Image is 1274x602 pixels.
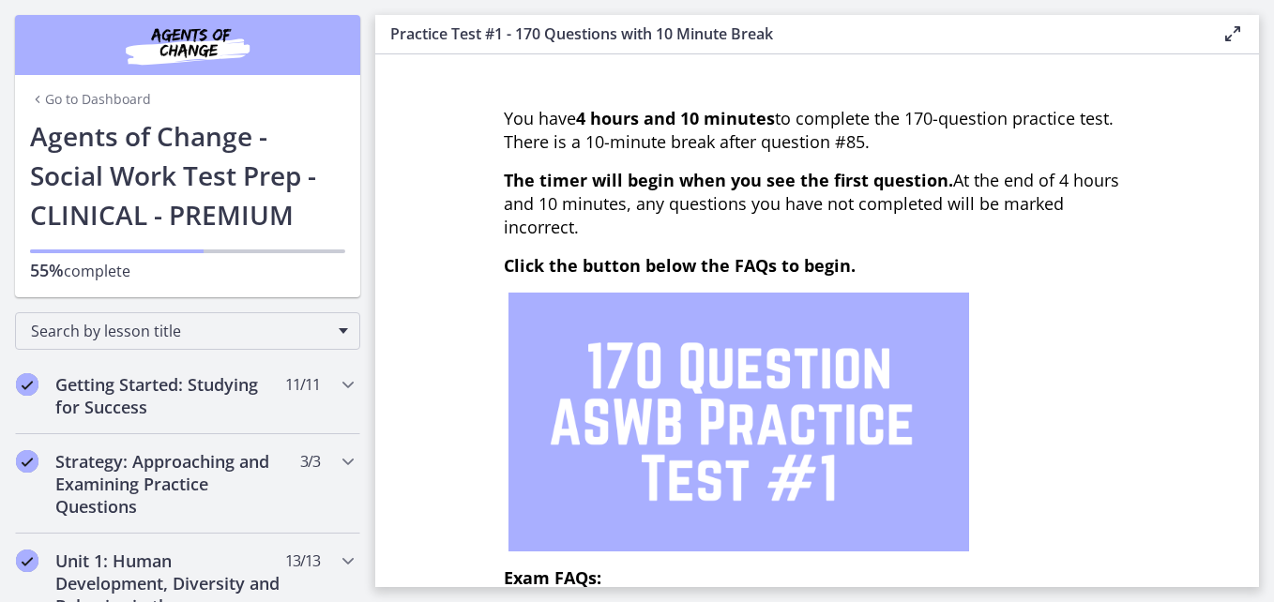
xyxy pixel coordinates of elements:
[504,566,601,589] span: Exam FAQs:
[504,107,1114,153] span: You have to complete the 170-question practice test. There is a 10-minute break after question #85.
[31,321,329,341] span: Search by lesson title
[16,373,38,396] i: Completed
[15,312,360,350] div: Search by lesson title
[508,293,969,551] img: 1.png
[390,23,1191,45] h3: Practice Test #1 - 170 Questions with 10 Minute Break
[30,90,151,109] a: Go to Dashboard
[30,259,345,282] p: complete
[55,450,284,518] h2: Strategy: Approaching and Examining Practice Questions
[504,169,1119,238] span: At the end of 4 hours and 10 minutes, any questions you have not completed will be marked incorrect.
[285,549,320,572] span: 13 / 13
[30,116,345,234] h1: Agents of Change - Social Work Test Prep - CLINICAL - PREMIUM
[75,23,300,68] img: Agents of Change
[300,450,320,473] span: 3 / 3
[16,450,38,473] i: Completed
[504,254,856,277] span: Click the button below the FAQs to begin.
[285,373,320,396] span: 11 / 11
[30,259,64,281] span: 55%
[55,373,284,418] h2: Getting Started: Studying for Success
[576,107,775,129] strong: 4 hours and 10 minutes
[504,169,953,191] span: The timer will begin when you see the first question.
[16,549,38,572] i: Completed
